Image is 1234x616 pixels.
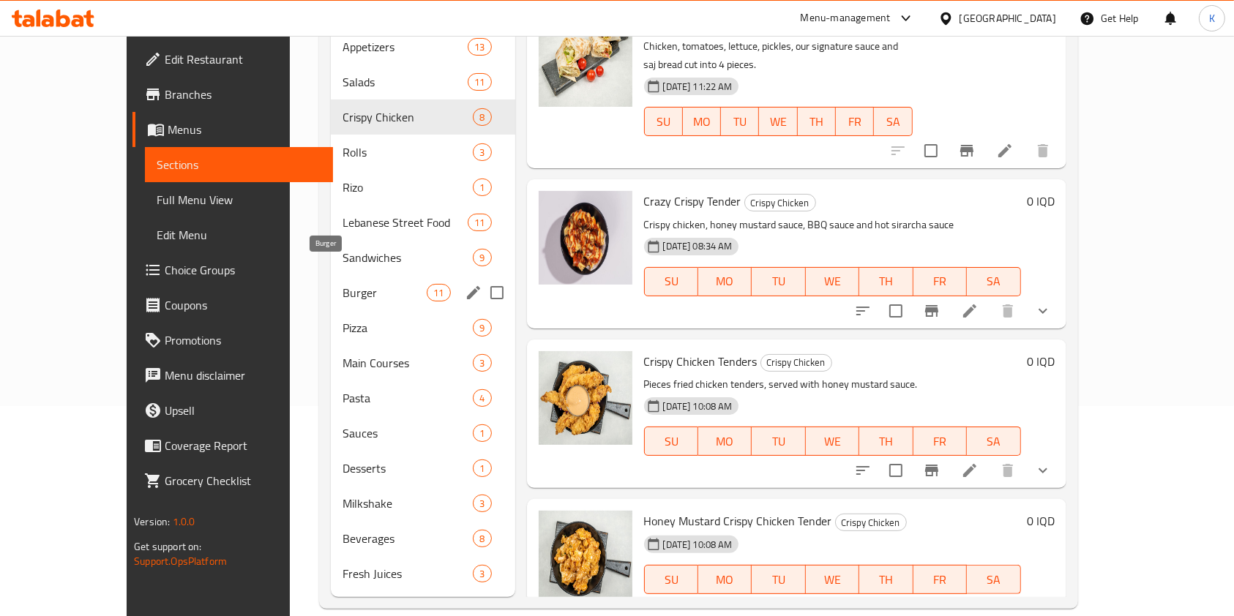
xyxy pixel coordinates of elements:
h6: 0 IQD [1027,191,1055,211]
span: Branches [165,86,321,103]
div: items [473,354,491,372]
span: Pizza [343,319,473,337]
span: Grocery Checklist [165,472,321,489]
div: Menu-management [801,10,891,27]
span: Desserts [343,459,473,477]
span: Select to update [880,296,911,326]
span: TH [865,569,907,590]
button: edit [463,282,485,304]
a: Full Menu View [145,182,333,217]
span: Menus [168,121,321,138]
button: Branch-specific-item [949,133,984,168]
span: Sauces [343,424,473,442]
div: Pizza9 [331,310,515,345]
span: [DATE] 11:22 AM [657,80,738,94]
div: items [473,389,491,407]
a: Support.OpsPlatform [134,552,227,571]
div: Crispy Chicken8 [331,99,515,135]
button: WE [806,427,859,456]
button: sort-choices [845,453,880,488]
h6: 0 IQD [1027,351,1055,372]
span: Crispy Chicken Tenders [644,350,758,372]
a: Menus [132,112,333,147]
div: Milkshake3 [331,486,515,521]
span: WE [765,111,791,132]
span: Get support on: [134,537,201,556]
div: Crispy Chicken [343,108,473,126]
span: 8 [474,532,490,546]
button: WE [806,565,859,594]
span: FR [919,271,961,292]
span: WE [812,569,853,590]
svg: Show Choices [1034,302,1052,320]
button: delete [1025,133,1061,168]
img: Crispy Chicken Tenders [539,351,632,445]
button: WE [806,267,859,296]
span: [DATE] 10:08 AM [657,399,738,413]
span: Lebanese Street Food [343,214,468,231]
span: Appetizers [343,38,468,56]
p: Pieces fried chicken tenders, served with honey mustard sauce. [644,375,1021,394]
a: Edit menu item [961,462,979,479]
span: Crispy Chicken [836,514,906,531]
span: Choice Groups [165,261,321,279]
span: 1 [474,462,490,476]
div: [GEOGRAPHIC_DATA] [960,10,1056,26]
div: Main Courses3 [331,345,515,380]
button: TU [752,565,805,594]
a: Coverage Report [132,428,333,463]
span: Promotions [165,331,321,349]
button: SU [644,427,698,456]
a: Promotions [132,323,333,358]
div: items [473,495,491,512]
span: Pasta [343,389,473,407]
span: SA [973,569,1014,590]
span: FR [919,431,961,452]
div: Appetizers13 [331,29,515,64]
span: 3 [474,146,490,159]
span: Salads [343,73,468,91]
a: Edit menu item [961,302,979,320]
button: MO [683,107,721,136]
div: Rolls3 [331,135,515,170]
button: WE [759,107,797,136]
span: 9 [474,251,490,265]
button: FR [913,565,967,594]
span: Select to update [916,135,946,166]
a: Edit menu item [996,142,1014,159]
a: Coupons [132,288,333,323]
span: SU [651,431,692,452]
span: Main Courses [343,354,473,372]
span: SA [973,271,1014,292]
span: 3 [474,497,490,511]
span: MO [704,431,746,452]
span: 1.0.0 [173,512,195,531]
span: SU [651,111,677,132]
span: Edit Restaurant [165,50,321,68]
button: SA [967,267,1020,296]
span: MO [704,569,746,590]
span: 3 [474,356,490,370]
span: SU [651,569,692,590]
div: items [473,459,491,477]
div: Fresh Juices [343,565,473,582]
button: SA [967,427,1020,456]
span: Burger [343,284,427,301]
a: Grocery Checklist [132,463,333,498]
span: Milkshake [343,495,473,512]
span: TH [804,111,830,132]
span: 1 [474,427,490,440]
a: Branches [132,77,333,112]
a: Upsell [132,393,333,428]
span: 11 [468,216,490,230]
button: TU [752,267,805,296]
div: Fresh Juices3 [331,556,515,591]
button: TH [798,107,836,136]
span: 4 [474,391,490,405]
